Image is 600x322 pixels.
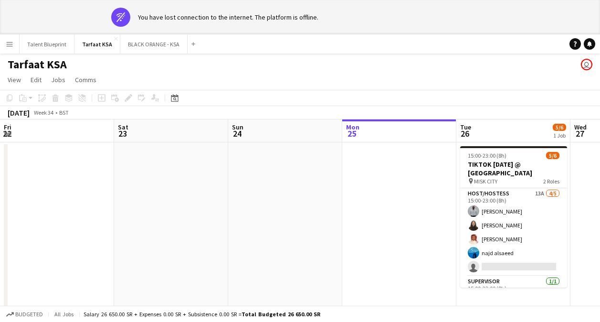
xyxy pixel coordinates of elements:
span: 15:00-23:00 (8h) [468,152,506,159]
span: Mon [346,123,359,131]
span: 5/6 [546,152,559,159]
span: Total Budgeted 26 650.00 SR [242,311,320,318]
h3: TIKTOK [DATE] @ [GEOGRAPHIC_DATA] [460,160,567,177]
span: 23 [116,128,128,139]
h1: Tarfaat KSA [8,57,67,72]
span: Comms [75,75,96,84]
div: BST [59,109,69,116]
a: Edit [27,74,45,86]
span: Edit [31,75,42,84]
span: Wed [574,123,587,131]
app-card-role: Supervisor1/115:00-23:00 (8h) [460,276,567,309]
span: All jobs [53,311,75,318]
span: 24 [231,128,243,139]
button: Talent Blueprint [20,35,74,54]
a: Jobs [47,74,69,86]
span: 5/6 [553,124,566,131]
span: 2 Roles [543,178,559,185]
div: Salary 26 650.00 SR + Expenses 0.00 SR + Subsistence 0.00 SR = [84,311,320,318]
span: View [8,75,21,84]
span: Budgeted [15,311,43,318]
div: You have lost connection to the internet. The platform is offline. [138,13,318,21]
button: Tarfaat KSA [74,35,120,54]
a: View [4,74,25,86]
span: 27 [573,128,587,139]
span: 25 [345,128,359,139]
div: [DATE] [8,108,30,118]
span: Sat [118,123,128,131]
span: 22 [2,128,11,139]
app-user-avatar: Abdulwahab Al Hijan [581,59,592,70]
span: Jobs [51,75,65,84]
button: Budgeted [5,309,44,320]
app-card-role: Host/Hostess13A4/515:00-23:00 (8h)[PERSON_NAME][PERSON_NAME][PERSON_NAME]najd alsaeed [460,188,567,276]
span: Week 34 [32,109,55,116]
span: Fri [4,123,11,131]
span: Tue [460,123,471,131]
button: BLACK ORANGE - KSA [120,35,188,54]
span: 26 [459,128,471,139]
app-job-card: 15:00-23:00 (8h)5/6TIKTOK [DATE] @ [GEOGRAPHIC_DATA] MISK CITY2 RolesHost/Hostess13A4/515:00-23:0... [460,146,567,288]
div: 1 Job [553,132,566,139]
a: Comms [71,74,100,86]
span: Sun [232,123,243,131]
span: MISK CITY [474,178,497,185]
